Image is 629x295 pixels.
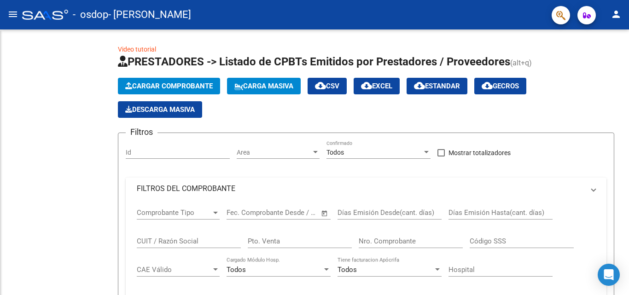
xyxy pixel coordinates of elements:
button: EXCEL [354,78,400,94]
span: (alt+q) [510,58,532,67]
span: Todos [326,149,344,156]
span: Comprobante Tipo [137,208,211,217]
div: Open Intercom Messenger [598,264,620,286]
input: Fecha fin [272,208,317,217]
span: Cargar Comprobante [125,82,213,90]
span: PRESTADORES -> Listado de CPBTs Emitidos por Prestadores / Proveedores [118,55,510,68]
span: - [PERSON_NAME] [108,5,191,25]
span: EXCEL [361,82,392,90]
button: Carga Masiva [227,78,301,94]
span: - osdop [73,5,108,25]
span: Descarga Masiva [125,105,195,114]
span: Estandar [414,82,460,90]
span: Gecros [482,82,519,90]
mat-icon: cloud_download [414,80,425,91]
span: CAE Válido [137,266,211,274]
mat-icon: cloud_download [482,80,493,91]
button: CSV [308,78,347,94]
span: Todos [338,266,357,274]
span: Mostrar totalizadores [448,147,511,158]
button: Estandar [407,78,467,94]
button: Gecros [474,78,526,94]
app-download-masive: Descarga masiva de comprobantes (adjuntos) [118,101,202,118]
h3: Filtros [126,126,157,139]
button: Open calendar [320,208,330,219]
button: Cargar Comprobante [118,78,220,94]
span: Carga Masiva [234,82,293,90]
mat-icon: cloud_download [315,80,326,91]
mat-icon: person [611,9,622,20]
button: Descarga Masiva [118,101,202,118]
mat-expansion-panel-header: FILTROS DEL COMPROBANTE [126,178,606,200]
mat-icon: menu [7,9,18,20]
span: CSV [315,82,339,90]
span: Area [237,149,311,156]
mat-panel-title: FILTROS DEL COMPROBANTE [137,184,584,194]
a: Video tutorial [118,46,156,53]
span: Todos [227,266,246,274]
mat-icon: cloud_download [361,80,372,91]
input: Fecha inicio [227,208,264,217]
